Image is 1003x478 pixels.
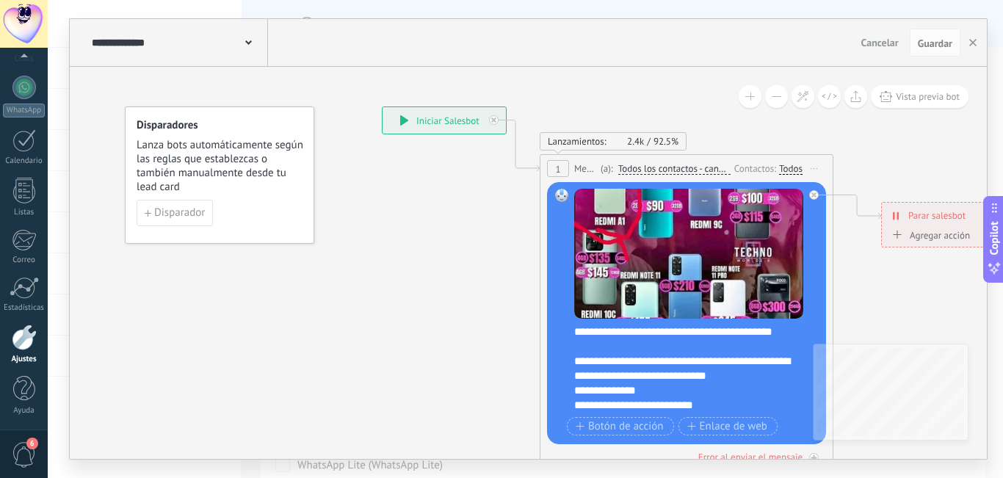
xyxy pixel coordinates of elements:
[3,256,46,265] div: Correo
[678,417,778,435] button: Enlace de web
[567,417,674,435] button: Botón de acción
[3,406,46,416] div: Ayuda
[137,200,213,226] button: Disparador
[574,189,803,319] img: 36968af7-d05c-4313-bc3a-08b9b09cf7cb
[908,209,966,222] span: Parar salesbot
[555,163,560,175] span: 1
[861,36,899,49] span: Cancelar
[3,208,46,217] div: Listas
[137,118,304,132] h4: Disparadores
[137,138,304,194] span: Lanza bots automáticamente según las reglas que establezcas o también manualmente desde tu lead card
[3,355,46,364] div: Ajustes
[910,29,960,57] button: Guardar
[987,221,1002,255] span: Copilot
[383,107,506,134] div: Iniciar Salesbot
[896,90,960,103] span: Vista previa bot
[574,162,597,175] span: Mensaje
[871,85,968,108] button: Vista previa bot
[653,135,678,148] span: 92.5%
[779,163,803,175] div: Todos
[576,421,664,432] span: Botón de acción
[918,38,952,48] span: Guardar
[855,32,905,54] button: Cancelar
[601,162,613,175] span: (a):
[3,104,45,117] div: WhatsApp
[618,163,731,175] span: Todos los contactos - canales seleccionados
[548,135,606,148] span: Lanzamientos:
[698,451,803,463] div: Error al enviar el mensaje
[26,438,38,449] span: 6
[3,303,46,313] div: Estadísticas
[888,230,970,241] div: Agregar acción
[627,135,653,148] span: 2.4k
[687,421,767,432] span: Enlace de web
[3,156,46,166] div: Calendario
[734,162,779,175] div: Contactos:
[154,208,205,218] span: Disparador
